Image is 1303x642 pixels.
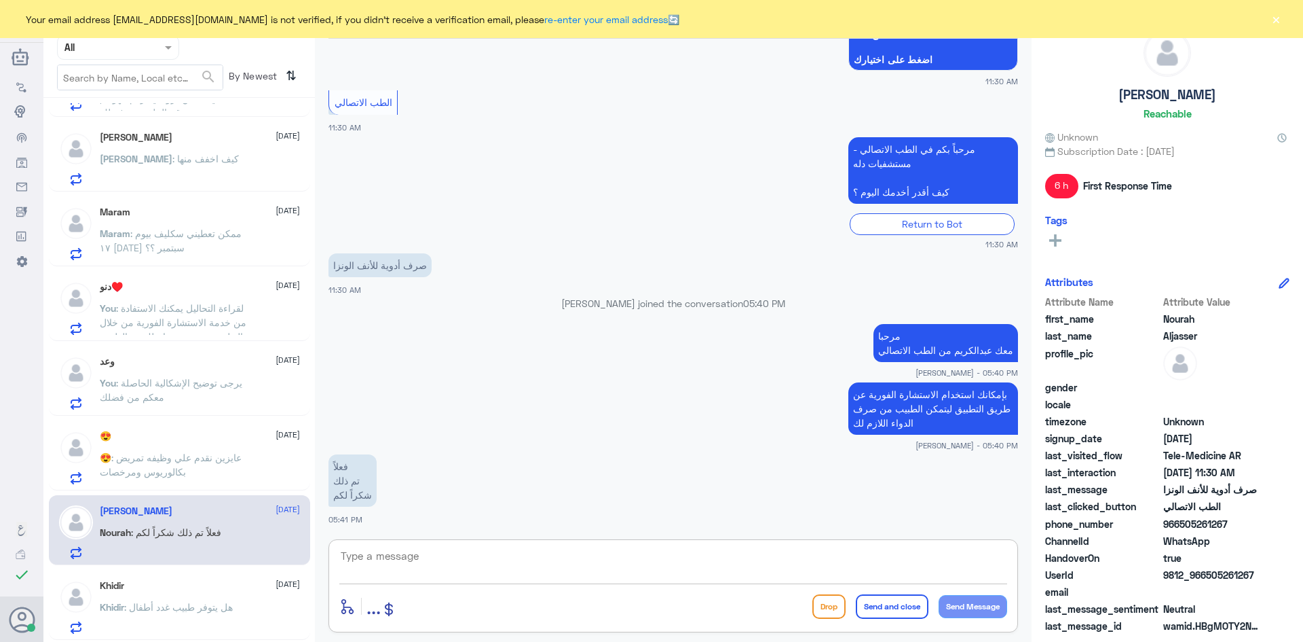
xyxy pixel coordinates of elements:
[59,431,93,465] img: defaultAdmin.png
[985,75,1018,87] span: 11:30 AM
[200,69,216,85] span: search
[1045,312,1160,326] span: first_name
[848,382,1018,435] p: 4/10/2025, 5:40 PM
[328,296,1018,310] p: [PERSON_NAME] joined the conversation
[131,527,221,538] span: : فعلاً تم ذلك شكراً لكم
[59,356,93,390] img: defaultAdmin.png
[1163,551,1262,565] span: true
[848,137,1018,204] p: 4/10/2025, 11:30 AM
[328,285,361,294] span: 11:30 AM
[276,578,300,590] span: [DATE]
[223,65,280,92] span: By Newest
[328,454,377,507] p: 4/10/2025, 5:41 PM
[276,503,300,516] span: [DATE]
[1163,534,1262,548] span: 2
[100,527,131,538] span: Nourah
[1045,144,1289,158] span: Subscription Date : [DATE]
[1045,602,1160,616] span: last_message_sentiment
[915,440,1018,451] span: [PERSON_NAME] - 05:40 PM
[1118,87,1216,103] h5: [PERSON_NAME]
[100,431,111,442] h5: 😍
[1163,602,1262,616] span: 0
[1269,12,1283,26] button: ×
[1163,414,1262,429] span: Unknown
[276,279,300,291] span: [DATE]
[1045,499,1160,514] span: last_clicked_button
[1163,482,1262,497] span: صرف أدوية للأنف الونزا
[985,238,1018,250] span: 11:30 AM
[124,601,233,613] span: : هل يتوفر طبيب غدد أطفال
[1163,397,1262,412] span: null
[544,14,668,25] a: re-enter your email address
[328,515,362,524] span: 05:41 PM
[100,281,123,293] h5: دنو♥️
[328,123,361,132] span: 11:30 AM
[915,367,1018,378] span: [PERSON_NAME] - 05:40 PM
[1045,517,1160,531] span: phone_number
[873,324,1018,362] p: 4/10/2025, 5:40 PM
[1163,329,1262,343] span: Aljasser
[1045,295,1160,309] span: Attribute Name
[1045,568,1160,582] span: UserId
[58,65,223,90] input: Search by Name, Local etc…
[59,132,93,166] img: defaultAdmin.png
[812,594,846,619] button: Drop
[286,65,297,87] i: ⇅
[100,505,172,517] h5: Nourah Aljasser
[1163,346,1197,380] img: defaultAdmin.png
[26,12,679,26] span: Your email address [EMAIL_ADDRESS][DOMAIN_NAME] is not verified, if you didn't receive a verifica...
[276,130,300,142] span: [DATE]
[276,429,300,441] span: [DATE]
[854,54,1013,65] span: اضغط على اختيارك
[1163,380,1262,395] span: null
[1045,214,1068,226] h6: Tags
[276,354,300,366] span: [DATE]
[276,204,300,217] span: [DATE]
[1163,448,1262,463] span: Tele-Medicine AR
[856,594,928,619] button: Send and close
[1163,568,1262,582] span: 9812_966505261267
[1045,448,1160,463] span: last_visited_flow
[100,153,172,164] span: [PERSON_NAME]
[1045,329,1160,343] span: last_name
[1045,431,1160,446] span: signup_date
[1045,414,1160,429] span: timezone
[743,298,785,309] span: 05:40 PM
[850,213,1015,234] div: Return to Bot
[100,302,116,314] span: You
[1045,534,1160,548] span: ChannelId
[100,601,124,613] span: Khidir
[366,594,381,618] span: ...
[100,302,246,357] span: : لقراءة التحاليل يمكنك الاستفادة من خدمة الاستشارة الفورية من خلال التطبيق بحيث يتم تواصلك مع ال...
[1163,295,1262,309] span: Attribute Value
[100,207,130,218] h5: Maram
[1045,482,1160,497] span: last_message
[100,377,116,389] span: You
[1083,179,1172,193] span: First Response Time
[1045,397,1160,412] span: locale
[1163,431,1262,446] span: 2025-10-04T08:30:02.217Z
[100,377,242,403] span: : يرجى توضيح الإشكالية الحاصلة معكم من فضلك
[1045,130,1098,144] span: Unknown
[1045,551,1160,565] span: HandoverOn
[59,580,93,614] img: defaultAdmin.png
[100,452,111,463] span: 😍
[1163,585,1262,599] span: null
[172,153,239,164] span: : كيف اخفف منها
[1163,465,1262,480] span: 2025-10-04T08:30:47.147Z
[1045,380,1160,395] span: gender
[100,580,124,592] h5: Khidir
[100,228,130,239] span: Maram
[1163,312,1262,326] span: Nourah
[14,567,30,583] i: check
[59,505,93,539] img: defaultAdmin.png
[1045,346,1160,378] span: profile_pic
[1045,585,1160,599] span: email
[59,207,93,240] img: defaultAdmin.png
[1163,517,1262,531] span: 966505261267
[59,281,93,315] img: defaultAdmin.png
[1045,276,1093,288] h6: Attributes
[100,356,115,368] h5: وعد
[100,228,242,253] span: : ممكن تعطيني سكليف بيوم ١٧ [DATE] سبتمبر ؟؟
[1163,619,1262,633] span: wamid.HBgMOTY2NTA1MjYxMjY3FQIAEhgUM0E5RERFMDU2M0ZGMDgyREVCQjEA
